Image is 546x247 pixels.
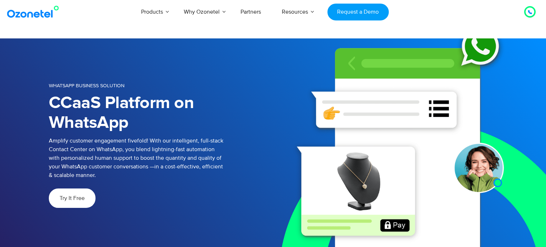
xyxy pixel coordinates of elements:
a: Request a Demo [327,4,389,20]
a: Try It Free [49,188,95,208]
span: Try It Free [60,195,85,201]
span: WHATSAPP BUSINESS SOLUTION [49,83,125,89]
h1: CCaaS Platform on WhatsApp [49,93,273,133]
p: Amplify customer engagement fivefold! With our intelligent, full-stack Contact Center on WhatsApp... [49,136,273,180]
